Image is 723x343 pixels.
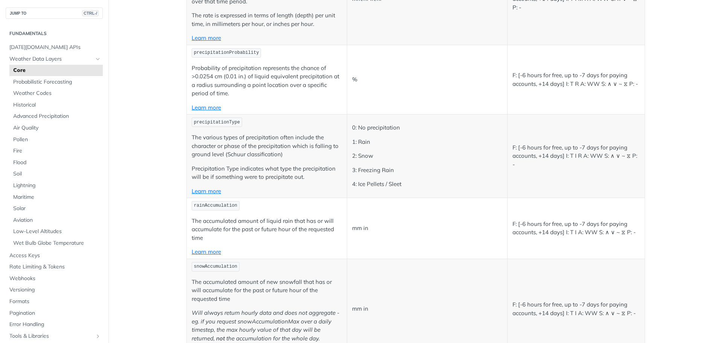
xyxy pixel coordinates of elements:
span: Probabilistic Forecasting [13,78,101,86]
button: Show subpages for Tools & Libraries [95,333,101,339]
p: 2: Snow [352,152,502,160]
a: Lightning [9,180,103,191]
a: Air Quality [9,122,103,134]
span: Flood [13,159,101,166]
strong: not [216,335,225,342]
a: Advanced Precipitation [9,111,103,122]
span: Access Keys [9,252,101,259]
a: Versioning [6,284,103,296]
span: Formats [9,298,101,305]
span: Pollen [13,136,101,143]
p: The rate is expressed in terms of length (depth) per unit time, in millimeters per hour, or inche... [192,11,342,28]
a: Probabilistic Forecasting [9,76,103,88]
a: Learn more [192,188,221,195]
a: Webhooks [6,273,103,284]
button: Hide subpages for Weather Data Layers [95,56,101,62]
p: Precipitation Type indicates what type the precipitation will be if something were to precipitate... [192,165,342,181]
a: Core [9,65,103,76]
span: Advanced Precipitation [13,113,101,120]
p: F: [-6 hours for free, up to -7 days for paying accounts, +14 days] I: T R A: WW S: ∧ ∨ ~ ⧖ P: - [513,71,640,88]
a: Soil [9,168,103,180]
a: Formats [6,296,103,307]
p: The accumulated amount of new snowfall that has or will accumulate for the past or future hour of... [192,278,342,303]
h2: Fundamentals [6,30,103,37]
span: snowAccumulation [194,264,237,269]
p: mm in [352,305,502,313]
em: the accumulation for the whole day. [226,335,320,342]
em: Will always return hourly data and does not aggregate - eg. if you request snowAccumulationMax ov... [192,309,339,342]
span: Maritime [13,194,101,201]
p: 0: No precipitation [352,123,502,132]
p: The various types of precipitation often include the character or phase of the precipitation whic... [192,133,342,159]
p: F: [-6 hours for free, up to -7 days for paying accounts, +14 days] I: T I A: WW S: ∧ ∨ ~ ⧖ P: - [513,220,640,237]
a: Historical [9,99,103,111]
a: Low-Level Altitudes [9,226,103,237]
a: Pollen [9,134,103,145]
a: Error Handling [6,319,103,330]
span: Core [13,67,101,74]
span: CTRL-/ [82,10,99,16]
a: Learn more [192,248,221,255]
span: rainAccumulation [194,203,237,208]
span: Lightning [13,182,101,189]
button: JUMP TOCTRL-/ [6,8,103,19]
a: Pagination [6,308,103,319]
span: Wet Bulb Globe Temperature [13,239,101,247]
span: precipitationProbability [194,50,259,55]
p: Probability of precipitation represents the chance of >0.0254 cm (0.01 in.) of liquid equivalent ... [192,64,342,98]
span: Tools & Libraries [9,332,93,340]
a: Weather Data LayersHide subpages for Weather Data Layers [6,53,103,65]
p: % [352,75,502,84]
a: Weather Codes [9,88,103,99]
span: Low-Level Altitudes [13,228,101,235]
a: Rate Limiting & Tokens [6,261,103,273]
a: Maritime [9,192,103,203]
a: [DATE][DOMAIN_NAME] APIs [6,42,103,53]
span: [DATE][DOMAIN_NAME] APIs [9,44,101,51]
a: Access Keys [6,250,103,261]
span: Rate Limiting & Tokens [9,263,101,271]
span: Weather Codes [13,90,101,97]
span: precipitationType [194,120,240,125]
p: The accumulated amount of liquid rain that has or will accumulate for the past or future hour of ... [192,217,342,242]
span: Historical [13,101,101,109]
span: Webhooks [9,275,101,282]
span: Air Quality [13,124,101,132]
p: 4: Ice Pellets / Sleet [352,180,502,189]
a: Wet Bulb Globe Temperature [9,238,103,249]
a: Aviation [9,215,103,226]
span: Solar [13,205,101,212]
p: F: [-6 hours for free, up to -7 days for paying accounts, +14 days] I: T I A: WW S: ∧ ∨ ~ ⧖ P: - [513,300,640,317]
a: Flood [9,157,103,168]
p: 3: Freezing Rain [352,166,502,175]
span: Aviation [13,216,101,224]
a: Fire [9,145,103,157]
span: Pagination [9,309,101,317]
span: Error Handling [9,321,101,328]
span: Soil [13,170,101,178]
span: Versioning [9,286,101,294]
span: Weather Data Layers [9,55,93,63]
span: Fire [13,147,101,155]
a: Learn more [192,34,221,41]
p: F: [-6 hours for free, up to -7 days for paying accounts, +14 days] I: T I R A: WW S: ∧ ∨ ~ ⧖ P: - [513,143,640,169]
a: Learn more [192,104,221,111]
a: Tools & LibrariesShow subpages for Tools & Libraries [6,331,103,342]
p: 1: Rain [352,138,502,146]
p: mm in [352,224,502,233]
a: Solar [9,203,103,214]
